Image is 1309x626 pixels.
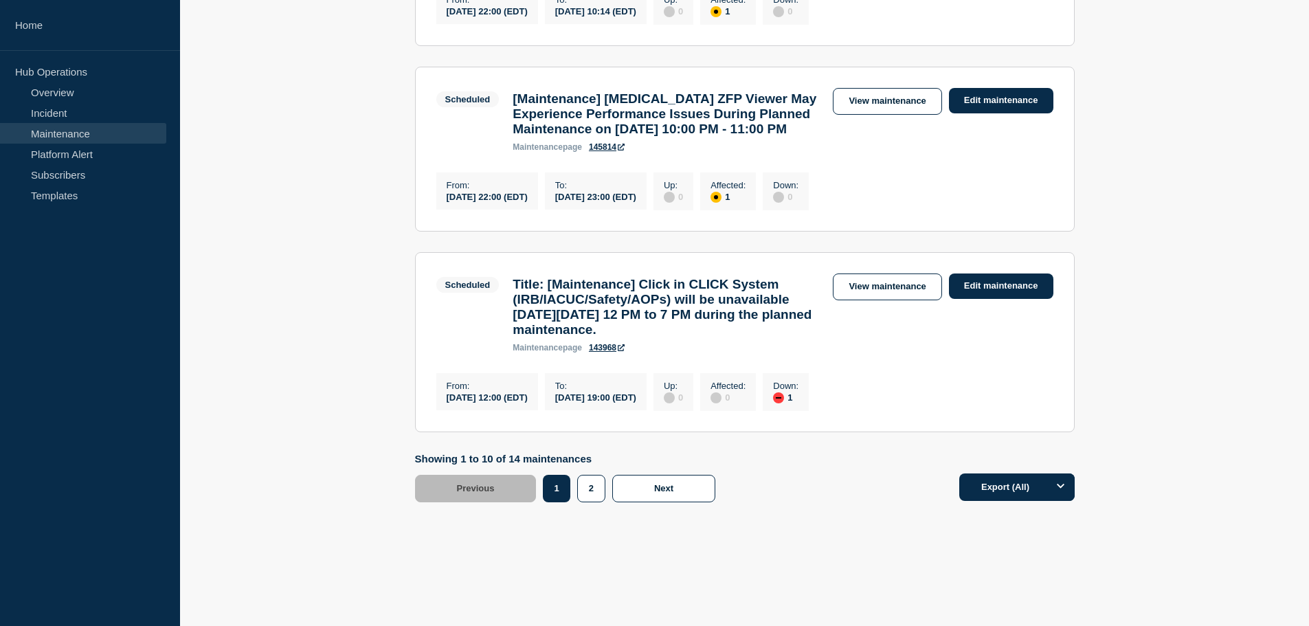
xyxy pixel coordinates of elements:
[589,142,625,152] a: 145814
[457,483,495,493] span: Previous
[415,453,723,465] p: Showing 1 to 10 of 14 maintenances
[513,343,582,353] p: page
[513,142,582,152] p: page
[447,5,528,16] div: [DATE] 22:00 (EDT)
[711,391,746,403] div: 0
[711,5,746,17] div: 1
[589,343,625,353] a: 143968
[773,190,798,203] div: 0
[612,475,715,502] button: Next
[711,392,721,403] div: disabled
[555,5,636,16] div: [DATE] 10:14 (EDT)
[664,192,675,203] div: disabled
[543,475,570,502] button: 1
[664,190,683,203] div: 0
[447,381,528,391] p: From :
[773,391,798,403] div: 1
[415,475,537,502] button: Previous
[513,277,819,337] h3: Title: [Maintenance] Click in CLICK System (IRB/IACUC/Safety/AOPs) will be unavailable [DATE][DAT...
[447,190,528,202] div: [DATE] 22:00 (EDT)
[513,142,563,152] span: maintenance
[1047,473,1075,501] button: Options
[555,190,636,202] div: [DATE] 23:00 (EDT)
[555,381,636,391] p: To :
[445,280,491,290] div: Scheduled
[711,190,746,203] div: 1
[664,5,683,17] div: 0
[773,392,784,403] div: down
[949,88,1053,113] a: Edit maintenance
[664,180,683,190] p: Up :
[654,483,673,493] span: Next
[773,381,798,391] p: Down :
[711,6,721,17] div: affected
[711,192,721,203] div: affected
[773,6,784,17] div: disabled
[959,473,1075,501] button: Export (All)
[949,273,1053,299] a: Edit maintenance
[773,192,784,203] div: disabled
[513,343,563,353] span: maintenance
[664,391,683,403] div: 0
[711,381,746,391] p: Affected :
[447,391,528,403] div: [DATE] 12:00 (EDT)
[773,180,798,190] p: Down :
[833,273,941,300] a: View maintenance
[773,5,798,17] div: 0
[445,94,491,104] div: Scheduled
[711,180,746,190] p: Affected :
[577,475,605,502] button: 2
[664,392,675,403] div: disabled
[513,91,819,137] h3: [Maintenance] [MEDICAL_DATA] ZFP Viewer May Experience Performance Issues During Planned Maintena...
[555,180,636,190] p: To :
[664,381,683,391] p: Up :
[447,180,528,190] p: From :
[664,6,675,17] div: disabled
[833,88,941,115] a: View maintenance
[555,391,636,403] div: [DATE] 19:00 (EDT)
